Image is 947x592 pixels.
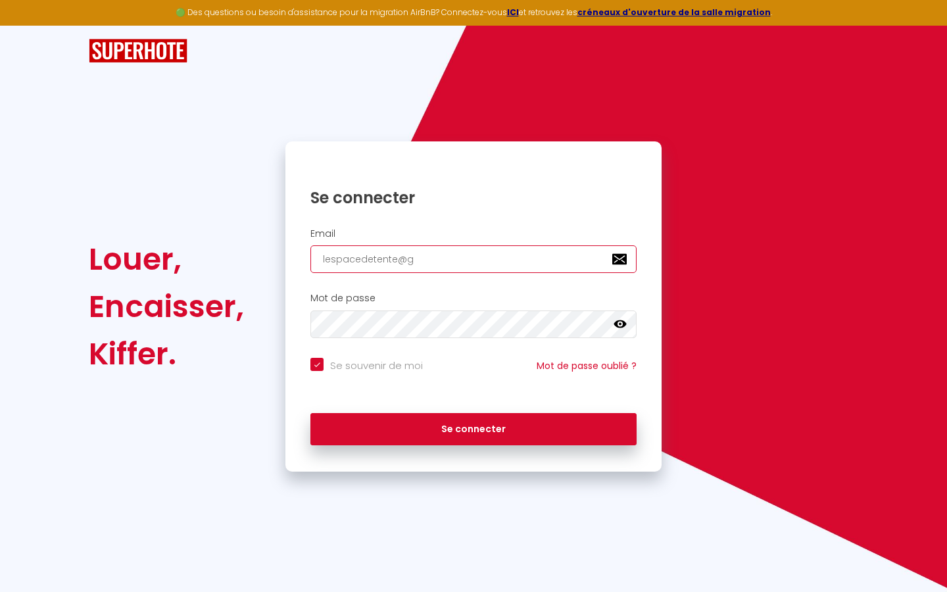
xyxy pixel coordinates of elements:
[89,235,244,283] div: Louer,
[310,245,637,273] input: Ton Email
[507,7,519,18] a: ICI
[89,283,244,330] div: Encaisser,
[310,187,637,208] h1: Se connecter
[89,39,187,63] img: SuperHote logo
[310,413,637,446] button: Se connecter
[310,228,637,239] h2: Email
[89,330,244,378] div: Kiffer.
[577,7,771,18] a: créneaux d'ouverture de la salle migration
[310,293,637,304] h2: Mot de passe
[537,359,637,372] a: Mot de passe oublié ?
[11,5,50,45] button: Ouvrir le widget de chat LiveChat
